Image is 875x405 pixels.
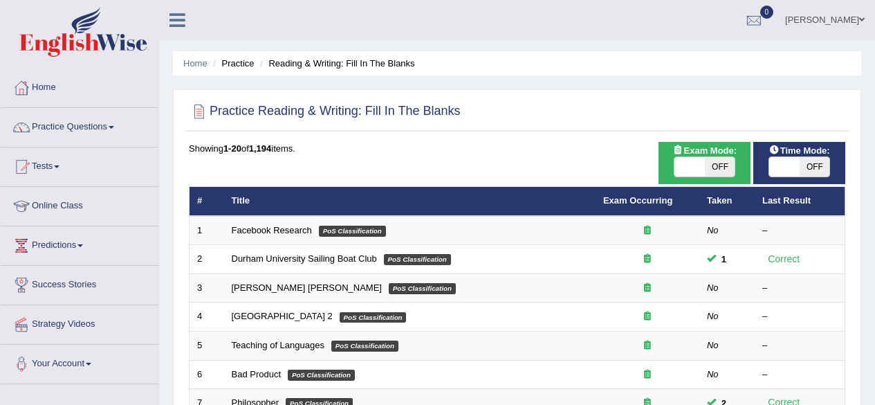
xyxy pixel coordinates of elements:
a: Facebook Research [232,225,312,235]
li: Practice [210,57,254,70]
div: Exam occurring question [603,224,692,237]
span: OFF [705,157,735,177]
a: Home [183,58,208,69]
td: 3 [190,273,224,303]
em: No [707,311,719,321]
a: Success Stories [1,266,158,300]
b: 1,194 [249,143,272,154]
div: – [762,224,837,237]
a: Strategy Videos [1,305,158,340]
div: Exam occurring question [603,253,692,266]
h2: Practice Reading & Writing: Fill In The Blanks [189,101,461,122]
a: Exam Occurring [603,195,672,206]
td: 1 [190,216,224,245]
div: Exam occurring question [603,368,692,381]
td: 6 [190,360,224,389]
a: Practice Questions [1,108,158,143]
a: Predictions [1,226,158,261]
b: 1-20 [223,143,241,154]
a: Durham University Sailing Boat Club [232,253,377,264]
a: Online Class [1,187,158,222]
a: [GEOGRAPHIC_DATA] 2 [232,311,333,321]
em: PoS Classification [389,283,456,294]
th: Taken [699,187,755,216]
div: Showing of items. [189,142,845,155]
th: Last Result [755,187,845,216]
td: 4 [190,303,224,332]
a: Bad Product [232,369,282,379]
li: Reading & Writing: Fill In The Blanks [257,57,414,70]
em: No [707,282,719,293]
em: PoS Classification [384,254,451,265]
div: – [762,310,837,323]
a: Your Account [1,345,158,379]
div: – [762,339,837,352]
a: Tests [1,147,158,182]
th: Title [224,187,596,216]
div: Correct [762,251,806,267]
em: PoS Classification [331,341,398,352]
div: Show exams occurring in exams [658,142,750,184]
div: Exam occurring question [603,282,692,295]
div: – [762,282,837,295]
span: Time Mode: [764,143,836,158]
em: No [707,225,719,235]
em: PoS Classification [288,370,355,381]
em: PoS Classification [340,312,407,323]
em: No [707,340,719,350]
span: 0 [760,6,774,19]
a: Home [1,69,158,103]
em: No [707,369,719,379]
a: [PERSON_NAME] [PERSON_NAME] [232,282,382,293]
div: – [762,368,837,381]
th: # [190,187,224,216]
div: Exam occurring question [603,339,692,352]
span: OFF [800,157,830,177]
span: Exam Mode: [667,143,742,158]
em: PoS Classification [319,226,386,237]
a: Teaching of Languages [232,340,324,350]
span: You can still take this question [716,252,732,267]
div: Exam occurring question [603,310,692,323]
td: 5 [190,332,224,361]
td: 2 [190,245,224,274]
